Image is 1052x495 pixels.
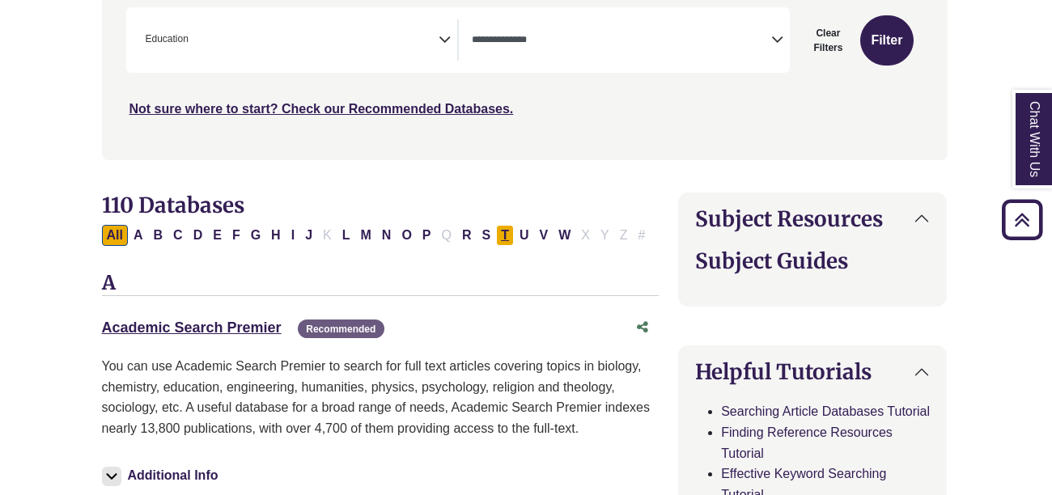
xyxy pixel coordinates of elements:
button: Filter Results G [246,225,265,246]
button: Helpful Tutorials [679,346,946,397]
button: Filter Results B [149,225,168,246]
span: 110 Databases [102,192,244,218]
button: Filter Results A [129,225,148,246]
li: Education [139,32,189,47]
h2: Subject Guides [695,248,930,273]
button: Filter Results E [208,225,227,246]
button: All [102,225,128,246]
button: Filter Results O [397,225,416,246]
button: Filter Results W [554,225,575,246]
p: You can use Academic Search Premier to search for full text articles covering topics in biology, ... [102,356,660,438]
a: Finding Reference Resources Tutorial [721,425,893,460]
div: Alpha-list to filter by first letter of database name [102,227,652,241]
a: Not sure where to start? Check our Recommended Databases. [129,102,514,116]
button: Filter Results F [227,225,245,246]
span: Education [146,32,189,47]
span: Recommended [298,319,384,338]
button: Filter Results N [377,225,397,246]
button: Clear Filters [800,15,856,66]
button: Filter Results I [286,225,299,246]
button: Filter Results C [168,225,188,246]
a: Searching Article Databases Tutorial [721,404,930,418]
textarea: Search [472,35,771,48]
button: Filter Results S [477,225,496,246]
button: Filter Results U [515,225,534,246]
h3: A [102,272,660,296]
button: Filter Results R [457,225,477,246]
a: Academic Search Premier [102,319,282,336]
a: Back to Top [996,209,1048,231]
button: Filter Results L [337,225,355,246]
button: Filter Results J [300,225,317,246]
button: Filter Results V [535,225,554,246]
button: Subject Resources [679,193,946,244]
button: Submit for Search Results [860,15,913,66]
textarea: Search [192,35,199,48]
button: Additional Info [102,464,223,487]
button: Filter Results H [266,225,286,246]
button: Filter Results T [496,225,514,246]
button: Filter Results D [189,225,208,246]
button: Filter Results P [418,225,436,246]
button: Filter Results M [355,225,375,246]
button: Share this database [626,312,659,343]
